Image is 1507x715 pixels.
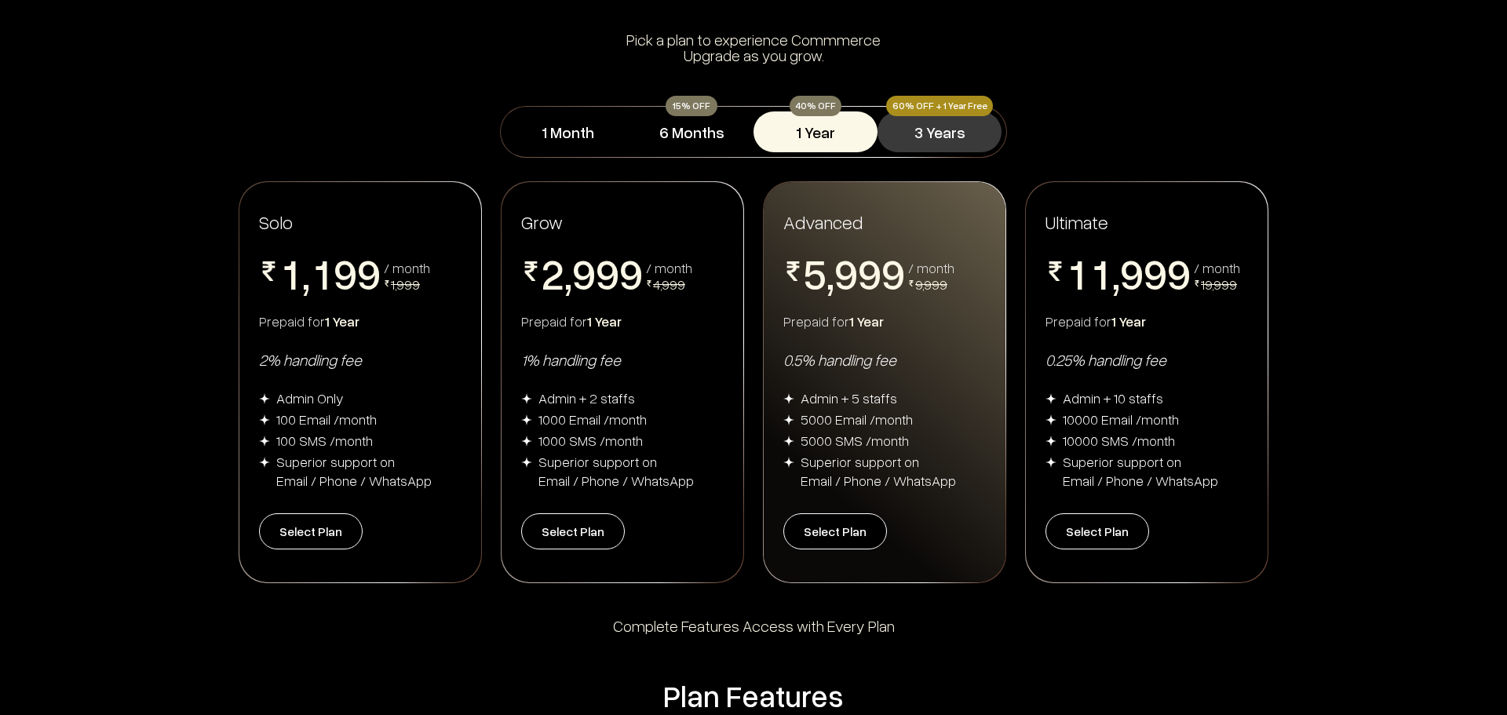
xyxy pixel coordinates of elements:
[646,280,652,286] img: pricing-rupee
[783,349,986,370] div: 0.5% handling fee
[886,96,993,116] div: 60% OFF + 1 Year Free
[1045,349,1248,370] div: 0.25% handling fee
[1120,252,1144,294] span: 9
[666,96,717,116] div: 15% OFF
[1111,312,1146,330] span: 1 Year
[310,252,334,294] span: 1
[1063,452,1218,490] div: Superior support on Email / Phone / WhatsApp
[826,252,834,299] span: ,
[646,261,692,275] div: / month
[245,677,1262,715] div: Plan Features
[1045,312,1248,330] div: Prepaid for
[1144,252,1167,294] span: 9
[259,436,270,447] img: img
[908,280,914,286] img: pricing-rupee
[1089,252,1112,294] span: 1
[541,252,564,294] span: 2
[881,252,905,294] span: 9
[521,349,724,370] div: 1% handling fee
[521,312,724,330] div: Prepaid for
[801,431,909,450] div: 5000 SMS /month
[1167,252,1191,294] span: 9
[310,294,334,337] span: 2
[276,452,432,490] div: Superior support on Email / Phone / WhatsApp
[384,280,390,286] img: pricing-rupee
[1045,210,1108,234] span: Ultimate
[276,389,344,407] div: Admin Only
[259,261,279,281] img: pricing-rupee
[790,96,841,116] div: 40% OFF
[391,275,420,293] span: 1,999
[587,312,622,330] span: 1 Year
[538,431,643,450] div: 1000 SMS /month
[629,111,753,152] button: 6 Months
[878,111,1002,152] button: 3 Years
[505,111,629,152] button: 1 Month
[783,261,803,281] img: pricing-rupee
[279,294,302,337] span: 2
[801,389,897,407] div: Admin + 5 staffs
[1112,252,1120,299] span: ,
[801,452,956,490] div: Superior support on Email / Phone / WhatsApp
[259,312,462,330] div: Prepaid for
[245,31,1262,63] div: Pick a plan to experience Commmerce Upgrade as you grow.
[1045,513,1149,549] button: Select Plan
[1063,410,1179,429] div: 10000 Email /month
[803,294,826,337] span: 6
[858,252,881,294] span: 9
[653,275,685,293] span: 4,999
[384,261,430,275] div: / month
[783,414,794,425] img: img
[276,410,377,429] div: 100 Email /month
[1065,294,1089,337] span: 2
[1045,457,1056,468] img: img
[783,457,794,468] img: img
[521,513,625,549] button: Select Plan
[783,210,863,234] span: Advanced
[803,252,826,294] span: 5
[783,312,986,330] div: Prepaid for
[541,294,564,337] span: 3
[276,431,373,450] div: 100 SMS /month
[357,252,381,294] span: 9
[619,252,643,294] span: 9
[564,252,572,299] span: ,
[259,513,363,549] button: Select Plan
[1194,261,1240,275] div: / month
[538,389,635,407] div: Admin + 2 staffs
[834,252,858,294] span: 9
[521,457,532,468] img: img
[1065,252,1089,294] span: 1
[259,349,462,370] div: 2% handling fee
[538,410,647,429] div: 1000 Email /month
[908,261,954,275] div: / month
[1063,431,1175,450] div: 10000 SMS /month
[302,252,310,299] span: ,
[521,210,563,233] span: Grow
[259,210,293,233] span: Solo
[259,457,270,468] img: img
[783,393,794,404] img: img
[259,414,270,425] img: img
[521,436,532,447] img: img
[596,252,619,294] span: 9
[1089,294,1112,337] span: 2
[521,261,541,281] img: pricing-rupee
[801,410,913,429] div: 5000 Email /month
[783,436,794,447] img: img
[325,312,359,330] span: 1 Year
[521,393,532,404] img: img
[259,393,270,404] img: img
[521,414,532,425] img: img
[849,312,884,330] span: 1 Year
[783,513,887,549] button: Select Plan
[279,252,302,294] span: 1
[1194,280,1200,286] img: pricing-rupee
[915,275,947,293] span: 9,999
[1045,436,1056,447] img: img
[1045,261,1065,281] img: pricing-rupee
[1045,393,1056,404] img: img
[753,111,878,152] button: 1 Year
[1045,414,1056,425] img: img
[1063,389,1163,407] div: Admin + 10 staffs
